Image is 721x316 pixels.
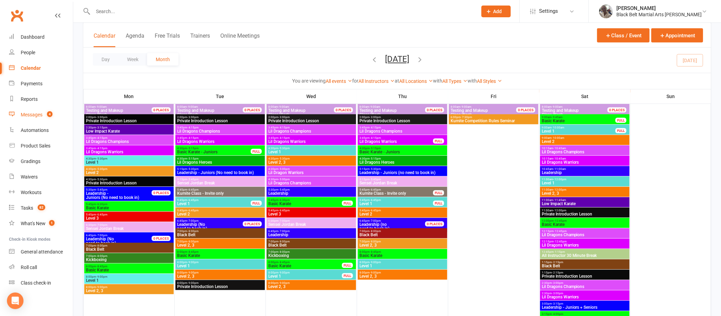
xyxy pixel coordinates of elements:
[9,244,73,260] a: General attendance kiosk mode
[268,105,342,108] span: 8:00am
[86,157,172,160] span: 4:30pm
[359,178,446,181] span: 5:15pm
[268,181,355,185] span: Lil Dragons Champions
[177,191,263,195] span: Kumite Class - Invite only
[369,199,381,202] span: - 6:45pm
[359,222,387,227] span: Leadership (no
[96,223,107,227] span: - 7:00pm
[177,212,263,216] span: Level 2
[541,222,628,227] span: Basic Karate
[278,178,290,181] span: - 5:00pm
[21,174,38,180] div: Waivers
[86,206,172,210] span: Basic Karate
[359,105,433,108] span: 8:00am
[38,204,45,210] span: 82
[96,157,107,160] span: - 5:30pm
[268,178,355,181] span: 4:30pm
[554,219,567,222] span: - 12:45pm
[359,136,433,140] span: 3:45pm
[21,280,51,286] div: Class check-in
[177,181,263,185] span: Sensei Jordan Break
[278,105,289,108] span: - 9:00am
[651,28,703,42] button: Appointment
[86,234,160,237] span: 6:45pm
[385,54,409,64] button: [DATE]
[493,9,502,14] span: Add
[86,126,172,129] span: 2:30pm
[541,147,628,150] span: 10:15am
[187,116,199,119] span: - 3:00pm
[21,221,46,226] div: What's New
[9,154,73,169] a: Gradings
[268,108,342,117] span: Class Week
[616,11,702,18] div: Black Belt Martial Arts [PERSON_NAME]
[359,147,446,150] span: 4:30pm
[461,116,472,119] span: - 7:30pm
[541,188,628,191] span: 11:00am
[96,126,107,129] span: - 3:15pm
[551,136,564,140] span: - 10:00am
[541,119,616,123] span: Basic Karate
[278,167,290,171] span: - 5:00pm
[9,60,73,76] a: Calendar
[541,108,616,117] span: Class Week
[9,29,73,45] a: Dashboard
[554,230,567,233] span: - 12:45pm
[541,191,628,195] span: Level 2, 3
[342,201,353,206] div: FULL
[399,78,433,84] a: All Locations
[278,188,290,191] span: - 5:45pm
[155,32,180,47] button: Free Trials
[268,191,355,195] span: Leadership
[268,209,355,212] span: 5:45pm
[359,212,446,216] span: Level 2
[86,116,172,119] span: 2:00pm
[187,209,199,212] span: - 6:45pm
[359,108,397,113] span: Testing and Makeup
[96,213,107,216] span: - 6:45pm
[21,81,42,86] div: Payments
[551,105,563,108] span: - 9:00am
[268,199,342,202] span: 5:45pm
[177,219,251,222] span: 6:45pm
[9,92,73,107] a: Reports
[86,227,172,231] span: Sensei Jordan Break
[187,167,199,171] span: - 5:30pm
[553,167,566,171] span: - 11:00am
[541,105,616,108] span: 8:00am
[278,157,290,160] span: - 5:30pm
[177,222,251,231] span: need to book in)
[369,126,381,129] span: - 4:15pm
[268,157,355,160] span: 4:30pm
[96,116,107,119] span: - 3:00pm
[96,167,107,171] span: - 5:30pm
[268,140,355,144] span: Lil Dragons Warriors
[541,126,616,129] span: 9:00am
[187,105,198,108] span: - 9:00am
[442,78,468,84] a: All Types
[21,159,40,164] div: Gradings
[359,199,433,202] span: 5:45pm
[516,107,535,113] div: 0 PLACES
[359,140,433,144] span: Lil Dragons Warriors
[268,167,355,171] span: 4:30pm
[177,167,263,171] span: 5:15pm
[187,126,199,129] span: - 4:15pm
[177,202,251,206] span: Level 1
[86,150,172,154] span: Lil Dragons Warriors
[358,78,395,84] a: All Instructors
[268,202,342,206] span: Basic Karate
[147,53,179,66] button: Month
[433,78,442,84] strong: with
[21,65,41,71] div: Calendar
[369,157,381,160] span: - 5:15pm
[359,129,446,133] span: Lil Dragons Champions
[448,89,539,104] th: Fri
[21,143,50,149] div: Product Sales
[86,191,160,200] span: Juniors (No need to book in)
[359,209,446,212] span: 5:45pm
[86,181,172,185] span: Private Introduction Lesson
[9,123,73,138] a: Automations
[292,78,326,84] strong: You are viewing
[177,199,251,202] span: 5:45pm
